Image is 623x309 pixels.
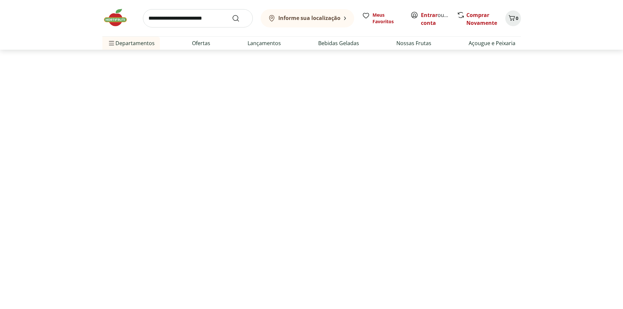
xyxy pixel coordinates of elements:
[516,15,518,21] span: 0
[102,8,135,27] img: Hortifruti
[261,9,354,27] button: Informe sua localização
[248,39,281,47] a: Lançamentos
[278,14,340,22] b: Informe sua localização
[396,39,431,47] a: Nossas Frutas
[421,11,450,27] span: ou
[372,12,403,25] span: Meus Favoritos
[232,14,248,22] button: Submit Search
[108,35,115,51] button: Menu
[469,39,515,47] a: Açougue e Peixaria
[318,39,359,47] a: Bebidas Geladas
[505,10,521,26] button: Carrinho
[421,11,438,19] a: Entrar
[362,12,403,25] a: Meus Favoritos
[143,9,253,27] input: search
[466,11,497,26] a: Comprar Novamente
[192,39,210,47] a: Ofertas
[421,11,457,26] a: Criar conta
[108,35,155,51] span: Departamentos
